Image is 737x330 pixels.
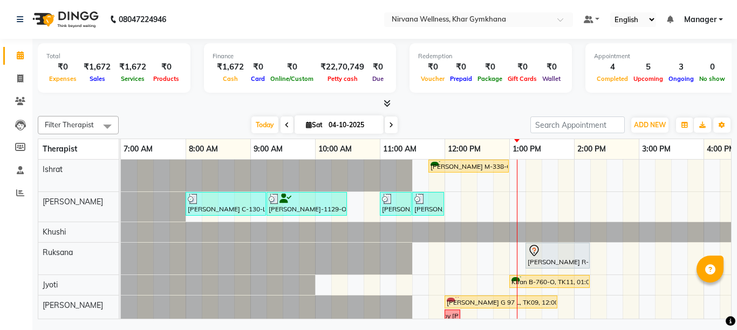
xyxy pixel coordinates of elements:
[28,4,101,35] img: logo
[684,14,716,25] span: Manager
[418,61,447,73] div: ₹0
[268,61,316,73] div: ₹0
[380,141,419,157] a: 11:00 AM
[505,75,540,82] span: Gift Cards
[43,300,103,310] span: [PERSON_NAME]
[575,141,609,157] a: 2:00 PM
[151,75,182,82] span: Products
[666,61,697,73] div: 3
[186,141,221,157] a: 8:00 AM
[268,75,316,82] span: Online/Custom
[446,297,556,307] div: [PERSON_NAME] G 97 L, TK09, 12:00 PM-01:45 PM, Swedish / Aroma / Deep tissue- 90 min
[447,75,475,82] span: Prepaid
[213,61,248,73] div: ₹1,672
[510,277,589,287] div: Kiran B-760-O, TK11, 01:00 PM-02:15 PM, Swedish / Aroma / Deep tissue- 60 min
[527,244,589,267] div: [PERSON_NAME] R-94 / Affilated member, TK06, 01:15 PM-02:15 PM, [GEOGRAPHIC_DATA]
[316,141,354,157] a: 10:00 AM
[79,61,115,73] div: ₹1,672
[45,120,94,129] span: Filter Therapist
[594,61,631,73] div: 4
[220,75,241,82] span: Cash
[697,61,728,73] div: 0
[325,117,379,133] input: 2025-10-04
[151,61,182,73] div: ₹0
[370,75,386,82] span: Due
[510,141,544,157] a: 1:00 PM
[400,311,504,321] div: Half n hr done by [PERSON_NAME]
[445,141,483,157] a: 12:00 PM
[87,75,108,82] span: Sales
[118,75,147,82] span: Services
[429,161,508,171] div: [PERSON_NAME] M-338-O, TK01, 11:45 AM-01:00 PM, Swedish / Aroma / Deep tissue- 60 min
[119,4,166,35] b: 08047224946
[540,61,563,73] div: ₹0
[631,61,666,73] div: 5
[475,75,505,82] span: Package
[692,287,726,319] iframe: chat widget
[115,61,151,73] div: ₹1,672
[639,141,673,157] a: 3:00 PM
[413,194,443,214] div: [PERSON_NAME] A-17-P, TK02, 11:30 AM-12:00 PM, Regular Nail Polish H/F
[43,280,58,290] span: Jyoti
[447,61,475,73] div: ₹0
[594,52,728,61] div: Appointment
[213,52,387,61] div: Finance
[303,121,325,129] span: Sat
[43,247,73,257] span: Ruksana
[43,197,103,207] span: [PERSON_NAME]
[325,75,360,82] span: Petty cash
[368,61,387,73] div: ₹0
[251,116,278,133] span: Today
[46,61,79,73] div: ₹0
[594,75,631,82] span: Completed
[268,194,346,214] div: [PERSON_NAME]-1129-O, TK04, 09:15 AM-10:30 AM, Swedish / Aroma / Deep tissue- 60 min
[248,75,268,82] span: Card
[697,75,728,82] span: No show
[505,61,540,73] div: ₹0
[121,141,155,157] a: 7:00 AM
[530,116,625,133] input: Search Appointment
[540,75,563,82] span: Wallet
[316,61,368,73] div: ₹22,70,749
[46,75,79,82] span: Expenses
[631,118,668,133] button: ADD NEW
[631,75,666,82] span: Upcoming
[634,121,666,129] span: ADD NEW
[248,61,268,73] div: ₹0
[43,164,63,174] span: Ishrat
[187,194,265,214] div: [PERSON_NAME] C-130-L, TK03, 08:00 AM-09:15 AM, Swedish / Aroma / Deep tissue- 60 min
[381,194,411,214] div: [PERSON_NAME] A-17-P, TK02, 11:00 AM-11:30 AM, Gel nail polish H/F
[418,75,447,82] span: Voucher
[475,61,505,73] div: ₹0
[666,75,697,82] span: Ongoing
[251,141,285,157] a: 9:00 AM
[43,227,66,237] span: Khushi
[46,52,182,61] div: Total
[43,144,77,154] span: Therapist
[418,52,563,61] div: Redemption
